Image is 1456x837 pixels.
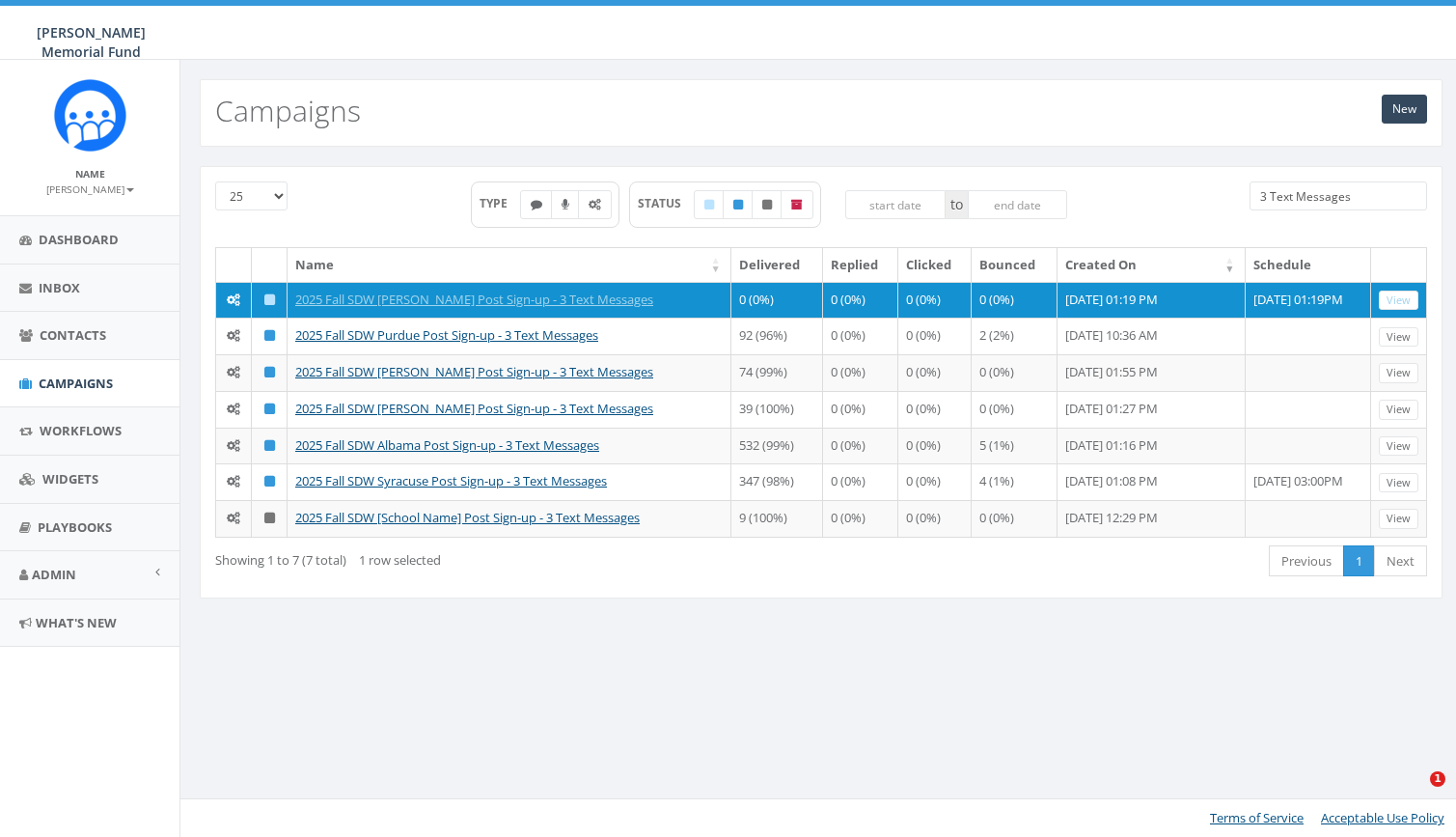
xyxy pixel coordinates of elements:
div: Showing 1 to 7 (7 total) [215,544,703,570]
td: 0 (0%) [823,463,898,500]
a: View [1379,363,1418,383]
a: View [1379,436,1418,457]
i: Published [264,329,275,342]
th: Bounced [972,248,1058,282]
td: [DATE] 01:19 PM [1058,282,1246,319]
label: Text SMS [520,190,553,219]
a: Acceptable Use Policy [1321,809,1444,826]
input: start date [845,190,946,219]
span: Contacts [40,326,106,344]
a: View [1379,327,1418,348]
i: Published [264,475,275,488]
td: 0 (0%) [731,282,823,319]
span: Campaigns [39,375,113,392]
i: Ringless Voice Mail [562,199,569,210]
i: Unpublished [762,199,772,210]
a: Terms of Service [1210,809,1304,826]
i: Published [264,439,275,452]
th: Name: activate to sort column ascending [288,248,731,282]
td: 347 (98%) [731,463,823,500]
i: Automated Message [227,293,240,306]
th: Created On: activate to sort column ascending [1058,248,1246,282]
td: 0 (0%) [898,428,972,464]
span: Admin [32,566,76,583]
td: 0 (0%) [972,500,1058,537]
td: [DATE] 01:16 PM [1058,428,1246,464]
span: Inbox [39,279,80,296]
iframe: Intercom live chat [1390,771,1437,818]
td: 0 (0%) [972,282,1058,319]
a: 2025 Fall SDW Syracuse Post Sign-up - 3 Text Messages [295,472,607,489]
td: [DATE] 12:29 PM [1058,500,1246,537]
label: Ringless Voice Mail [551,190,580,219]
td: 0 (0%) [898,391,972,428]
label: Automated Message [578,190,612,219]
td: 0 (0%) [972,391,1058,428]
span: TYPE [480,195,521,211]
td: [DATE] 01:08 PM [1058,463,1246,500]
td: 4 (1%) [972,463,1058,500]
i: Published [264,403,275,415]
label: Published [723,190,754,219]
span: 1 [1430,771,1445,787]
input: end date [968,190,1068,219]
td: 2 (2%) [972,318,1058,354]
th: Clicked [898,248,972,282]
th: Delivered [731,248,823,282]
td: 532 (99%) [731,428,823,464]
a: 2025 Fall SDW [PERSON_NAME] Post Sign-up - 3 Text Messages [295,291,653,308]
td: 0 (0%) [823,318,898,354]
td: 9 (100%) [731,500,823,537]
td: 5 (1%) [972,428,1058,464]
td: 0 (0%) [898,282,972,319]
td: 0 (0%) [823,500,898,537]
small: Name [75,167,105,181]
i: Automated Message [227,366,240,378]
td: 0 (0%) [898,354,972,391]
a: Next [1374,545,1427,577]
td: 0 (0%) [823,391,898,428]
span: Workflows [40,422,122,439]
i: Automated Message [227,403,240,415]
i: Text SMS [531,199,542,210]
td: [DATE] 01:27 PM [1058,391,1246,428]
a: View [1379,291,1418,311]
i: Unpublished [264,512,275,524]
td: 0 (0%) [823,428,898,464]
a: [PERSON_NAME] [46,180,134,197]
label: Unpublished [752,190,783,219]
h2: Campaigns [215,95,361,126]
td: 0 (0%) [898,500,972,537]
span: to [946,190,968,219]
input: Type to search [1250,181,1427,210]
td: 0 (0%) [898,318,972,354]
span: 1 row selected [359,551,441,569]
span: Widgets [42,470,98,488]
td: 92 (96%) [731,318,823,354]
span: STATUS [638,195,695,211]
i: Published [733,199,743,210]
i: Draft [704,199,714,210]
td: 0 (0%) [972,354,1058,391]
a: 2025 Fall SDW [PERSON_NAME] Post Sign-up - 3 Text Messages [295,400,653,417]
a: View [1379,509,1418,529]
i: Automated Message [227,475,240,488]
label: Draft [694,190,725,219]
a: 2025 Fall SDW Albama Post Sign-up - 3 Text Messages [295,436,599,454]
a: View [1379,400,1418,420]
i: Automated Message [227,512,240,524]
td: [DATE] 10:36 AM [1058,318,1246,354]
th: Replied [823,248,898,282]
i: Automated Message [589,199,601,210]
td: 0 (0%) [823,354,898,391]
span: What's New [36,614,117,631]
td: [DATE] 03:00PM [1246,463,1371,500]
td: 0 (0%) [823,282,898,319]
small: [PERSON_NAME] [46,182,134,196]
label: Archived [781,190,813,219]
a: 2025 Fall SDW Purdue Post Sign-up - 3 Text Messages [295,326,598,344]
a: 2025 Fall SDW [School Name] Post Sign-up - 3 Text Messages [295,509,640,526]
i: Published [264,366,275,378]
td: 0 (0%) [898,463,972,500]
i: Draft [264,293,275,306]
